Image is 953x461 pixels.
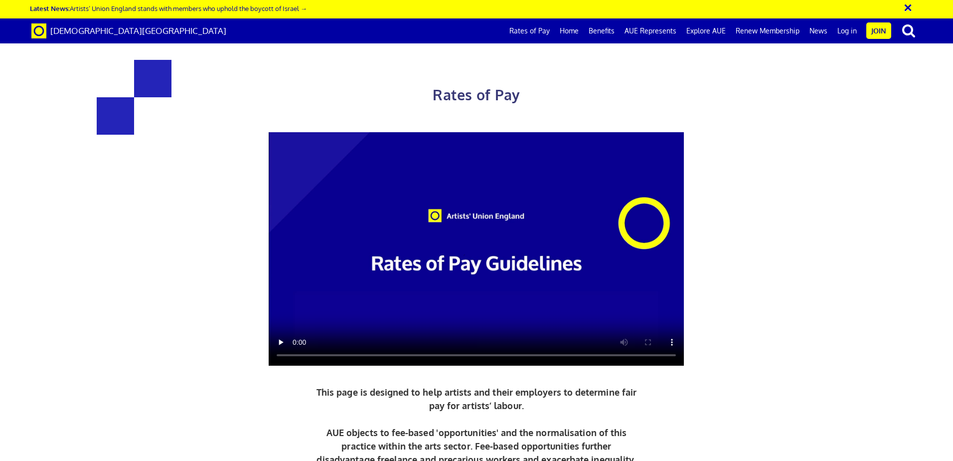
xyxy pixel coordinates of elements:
[30,4,307,12] a: Latest News:Artists’ Union England stands with members who uphold the boycott of Israel →
[24,18,234,43] a: Brand [DEMOGRAPHIC_DATA][GEOGRAPHIC_DATA]
[504,18,555,43] a: Rates of Pay
[681,18,731,43] a: Explore AUE
[866,22,891,39] a: Join
[30,4,70,12] strong: Latest News:
[433,86,520,104] span: Rates of Pay
[584,18,620,43] a: Benefits
[620,18,681,43] a: AUE Represents
[893,20,924,41] button: search
[804,18,832,43] a: News
[50,25,226,36] span: [DEMOGRAPHIC_DATA][GEOGRAPHIC_DATA]
[555,18,584,43] a: Home
[832,18,862,43] a: Log in
[731,18,804,43] a: Renew Membership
